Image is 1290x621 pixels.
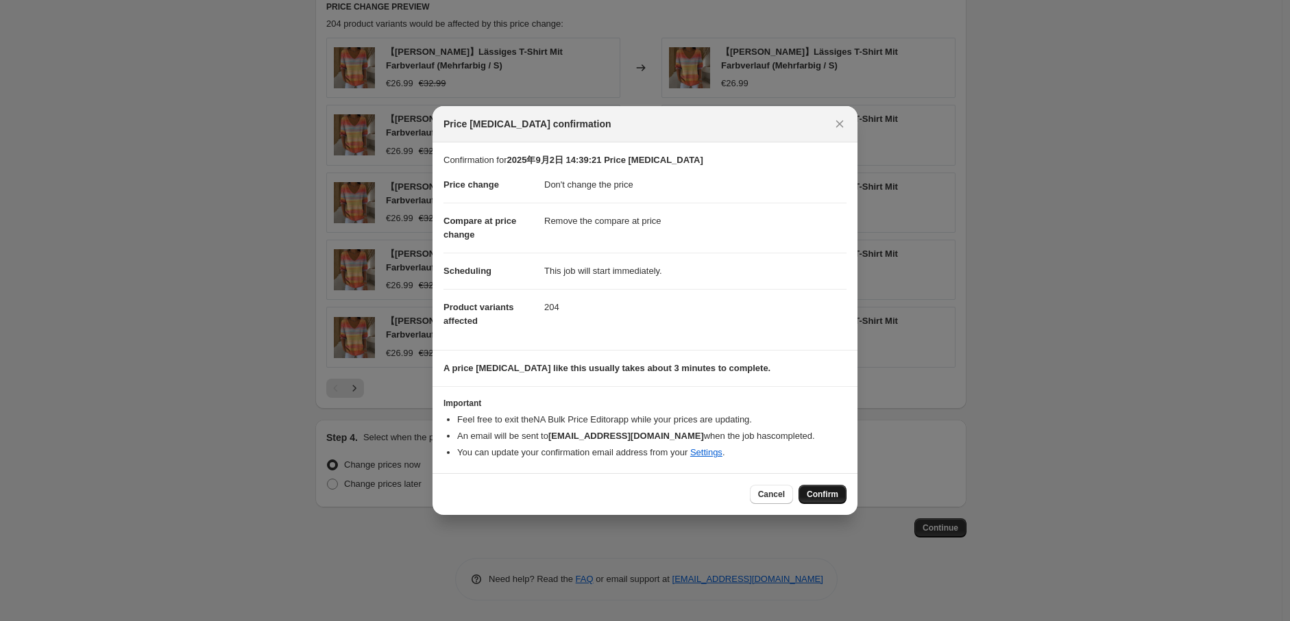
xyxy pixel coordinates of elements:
[544,253,847,289] dd: This job will start immediately.
[457,429,847,443] li: An email will be sent to when the job has completed .
[507,155,703,165] b: 2025年9月2日 14:39:21 Price [MEDICAL_DATA]
[758,489,785,500] span: Cancel
[544,203,847,239] dd: Remove the compare at price
[457,413,847,427] li: Feel free to exit the NA Bulk Price Editor app while your prices are updating.
[443,363,770,373] b: A price [MEDICAL_DATA] like this usually takes about 3 minutes to complete.
[443,302,514,326] span: Product variants affected
[443,266,491,276] span: Scheduling
[443,216,516,240] span: Compare at price change
[443,117,611,131] span: Price [MEDICAL_DATA] confirmation
[443,179,499,190] span: Price change
[443,398,847,409] h3: Important
[830,114,849,134] button: Close
[548,431,704,441] b: [EMAIL_ADDRESS][DOMAIN_NAME]
[807,489,838,500] span: Confirm
[690,447,722,457] a: Settings
[799,485,847,504] button: Confirm
[544,289,847,325] dd: 204
[544,167,847,203] dd: Don't change the price
[443,153,847,167] p: Confirmation for
[457,446,847,459] li: You can update your confirmation email address from your .
[750,485,793,504] button: Cancel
